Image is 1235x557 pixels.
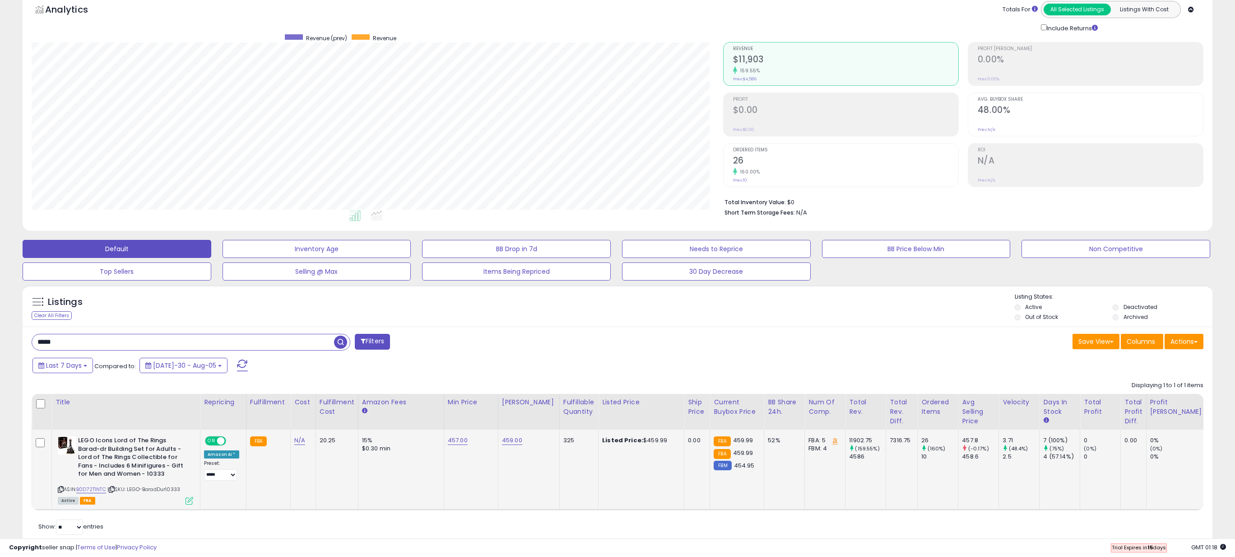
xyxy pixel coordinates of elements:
label: Deactivated [1124,303,1157,311]
span: 459.99 [733,436,753,445]
a: 459.00 [502,436,522,445]
button: Filters [355,334,390,350]
div: Total Profit Diff. [1124,398,1142,426]
h5: Listings [48,296,83,309]
small: Prev: 0.00% [978,76,999,82]
a: 457.00 [448,436,468,445]
small: (48.4%) [1009,445,1028,452]
div: Listed Price [602,398,680,407]
span: Revenue (prev) [306,34,347,42]
h2: 26 [733,155,958,168]
small: FBM [714,461,731,470]
div: 0 [1084,453,1120,461]
div: Total Rev. [849,398,882,417]
small: Prev: N/A [978,178,995,183]
span: Avg. Buybox Share [978,97,1203,102]
span: FBA [80,497,95,505]
button: Needs to Reprice [622,240,811,258]
div: Fulfillment Cost [320,398,354,417]
div: Num of Comp. [808,398,841,417]
span: 2025-08-14 01:18 GMT [1191,543,1226,552]
h5: Analytics [45,3,106,18]
div: Totals For [1003,5,1038,14]
small: (-0.17%) [968,445,989,452]
span: All listings currently available for purchase on Amazon [58,497,79,505]
span: ROI [978,148,1203,153]
b: Total Inventory Value: [724,198,786,206]
div: Min Price [448,398,494,407]
div: 10 [921,453,958,461]
small: Amazon Fees. [362,407,367,415]
div: 3.71 [1003,436,1039,445]
small: (159.55%) [855,445,879,452]
span: 459.99 [733,449,753,457]
small: 160.00% [737,169,760,175]
span: Show: entries [38,522,103,531]
button: Actions [1165,334,1203,349]
div: Repricing [204,398,242,407]
b: 15 [1147,544,1153,551]
div: 0% [1150,453,1207,461]
div: 457.8 [962,436,998,445]
small: Prev: $4,586 [733,76,757,82]
span: | SKU: LEGO-BaradDur10333 [107,486,180,493]
button: BB Price Below Min [822,240,1011,258]
small: (160%) [928,445,946,452]
button: Inventory Age [223,240,411,258]
div: 0% [1150,436,1207,445]
label: Archived [1124,313,1148,321]
span: Ordered Items [733,148,958,153]
button: BB Drop in 7d [422,240,611,258]
div: Profit [PERSON_NAME] [1150,398,1204,417]
a: N/A [294,436,305,445]
small: (0%) [1084,445,1096,452]
span: N/A [796,208,807,217]
button: All Selected Listings [1044,4,1111,15]
a: Terms of Use [77,543,116,552]
div: Current Buybox Price [714,398,760,417]
p: Listing States: [1015,293,1213,301]
span: Compared to: [94,362,136,370]
div: 4 (57.14%) [1043,453,1080,461]
div: Displaying 1 to 1 of 1 items [1132,381,1203,390]
small: Prev: N/A [978,127,995,132]
button: [DATE]-30 - Aug-05 [139,358,227,373]
small: (0%) [1150,445,1163,452]
div: 2.5 [1003,453,1039,461]
a: B0D72T1NTC [76,486,106,493]
button: Non Competitive [1021,240,1210,258]
button: Items Being Repriced [422,262,611,281]
li: $0 [724,196,1197,207]
span: Trial Expires in days [1112,544,1166,551]
div: 11902.75 [849,436,886,445]
div: 7 (100%) [1043,436,1080,445]
div: Fulfillment [250,398,287,407]
div: Avg Selling Price [962,398,995,426]
span: ON [206,437,217,445]
div: 15% [362,436,437,445]
button: Default [23,240,211,258]
h2: 48.00% [978,105,1203,117]
strong: Copyright [9,543,42,552]
h2: N/A [978,155,1203,168]
div: seller snap | | [9,543,157,552]
span: OFF [225,437,239,445]
div: 20.25 [320,436,351,445]
button: Last 7 Days [32,358,93,373]
div: Ship Price [688,398,706,417]
h2: $11,903 [733,54,958,66]
div: $459.99 [602,436,677,445]
small: (75%) [1049,445,1064,452]
button: Save View [1072,334,1119,349]
a: Privacy Policy [117,543,157,552]
img: 4133WiSgNgL._SL40_.jpg [58,436,76,454]
div: Fulfillable Quantity [563,398,594,417]
div: FBA: 5 [808,436,838,445]
span: Profit [PERSON_NAME] [978,47,1203,51]
div: Clear All Filters [32,311,72,320]
div: Preset: [204,460,239,481]
button: Selling @ Max [223,262,411,281]
span: [DATE]-30 - Aug-05 [153,361,216,370]
span: Last 7 Days [46,361,82,370]
button: Listings With Cost [1110,4,1178,15]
